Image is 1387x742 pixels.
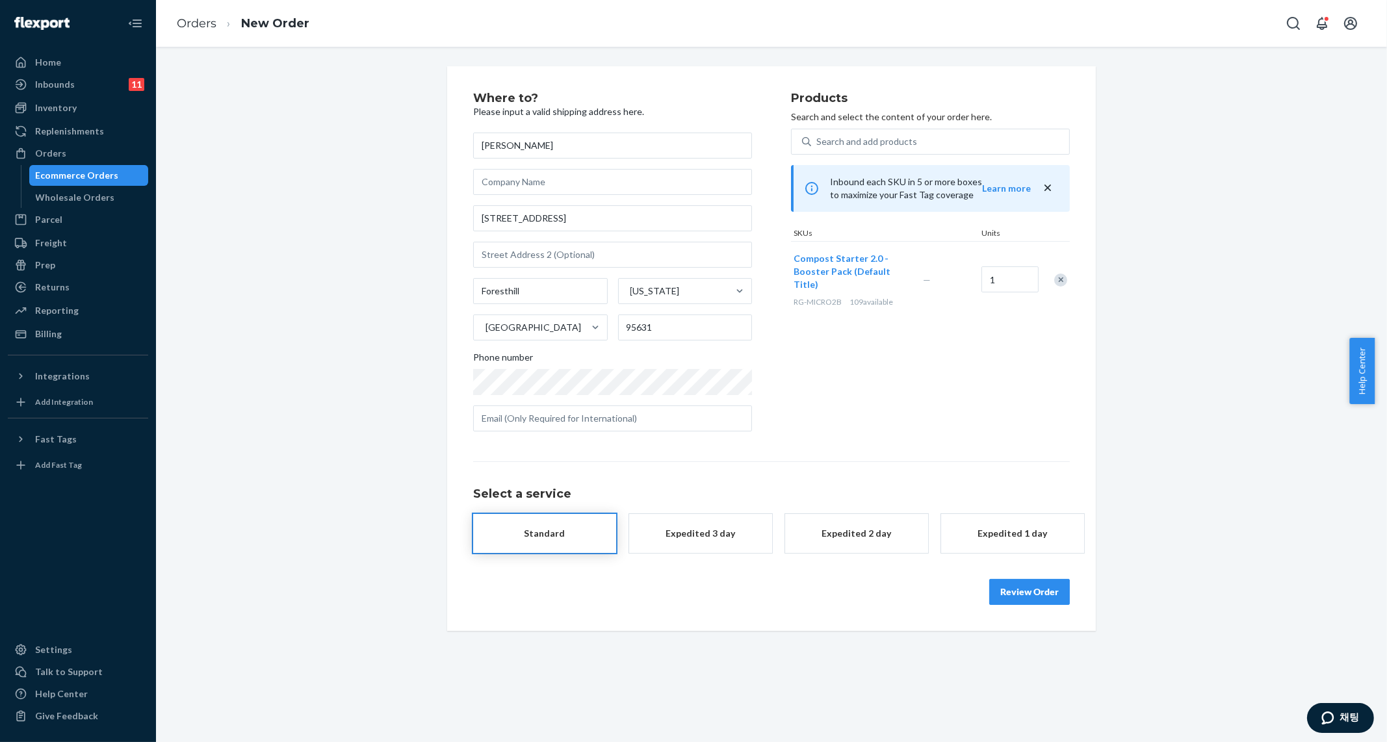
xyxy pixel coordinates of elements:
ol: breadcrumbs [166,5,320,43]
div: 11 [129,78,144,91]
a: Billing [8,324,148,344]
div: Reporting [35,304,79,317]
input: ZIP Code [618,314,753,340]
div: Orders [35,147,66,160]
button: close [1041,181,1054,195]
input: [US_STATE] [629,285,630,298]
div: Wholesale Orders [36,191,115,204]
button: Compost Starter 2.0 - Booster Pack (Default Title) [794,252,907,291]
p: Search and select the content of your order here. [791,110,1070,123]
div: Expedited 1 day [961,527,1065,540]
a: Replenishments [8,121,148,142]
input: Quantity [981,266,1039,292]
div: Expedited 2 day [805,527,909,540]
span: Compost Starter 2.0 - Booster Pack (Default Title) [794,253,890,290]
div: Parcel [35,213,62,226]
a: Inventory [8,97,148,118]
input: First & Last Name [473,133,752,159]
div: [US_STATE] [630,285,680,298]
div: [GEOGRAPHIC_DATA] [486,321,581,334]
div: Talk to Support [35,665,103,678]
a: Orders [177,16,216,31]
a: Help Center [8,684,148,704]
h1: Select a service [473,488,1070,501]
a: Ecommerce Orders [29,165,149,186]
div: Add Integration [35,396,93,407]
div: Inbounds [35,78,75,91]
div: Search and add products [816,135,917,148]
button: Give Feedback [8,706,148,726]
div: Integrations [35,370,90,383]
div: Inventory [35,101,77,114]
div: Fast Tags [35,433,77,446]
button: Standard [473,514,616,553]
button: Talk to Support [8,661,148,682]
a: Prep [8,255,148,275]
span: Phone number [473,351,533,369]
a: Parcel [8,209,148,230]
div: Help Center [35,687,88,700]
input: Street Address 2 (Optional) [473,242,752,268]
button: Expedited 3 day [629,514,772,553]
a: Returns [8,277,148,298]
div: Expedited 3 day [649,527,753,540]
div: Billing [35,327,62,340]
div: Replenishments [35,125,104,138]
button: Review Order [989,579,1070,605]
h2: Products [791,92,1070,105]
a: Orders [8,143,148,164]
input: [GEOGRAPHIC_DATA] [484,321,486,334]
button: Fast Tags [8,429,148,450]
a: Freight [8,233,148,253]
div: Returns [35,281,70,294]
img: Flexport logo [14,17,70,30]
span: 109 available [849,297,893,307]
button: Integrations [8,366,148,387]
div: Remove Item [1054,274,1067,287]
a: Home [8,52,148,73]
a: Inbounds11 [8,74,148,95]
a: Reporting [8,300,148,321]
span: RG-MICRO2B [794,297,842,307]
a: New Order [241,16,309,31]
button: Close Navigation [122,10,148,36]
a: Settings [8,639,148,660]
input: Email (Only Required for International) [473,405,752,431]
div: Inbound each SKU in 5 or more boxes to maximize your Fast Tag coverage [791,165,1070,212]
div: SKUs [791,227,979,241]
button: Open Search Box [1280,10,1306,36]
button: Open notifications [1309,10,1335,36]
input: Street Address [473,205,752,231]
p: Please input a valid shipping address here. [473,105,752,118]
div: Freight [35,237,67,249]
span: — [923,274,931,285]
a: Add Fast Tag [8,455,148,476]
button: Help Center [1349,338,1375,404]
div: Add Fast Tag [35,459,82,470]
div: Settings [35,643,72,656]
button: Learn more [982,182,1031,195]
input: City [473,278,608,304]
a: Wholesale Orders [29,187,149,208]
input: Company Name [473,169,752,195]
button: Open account menu [1338,10,1364,36]
iframe: 상담사 중 한 명과 채팅할 수 있는 위젯을 엽니다. [1306,703,1374,736]
div: Units [979,227,1037,241]
div: Ecommerce Orders [36,169,119,182]
div: Prep [35,259,55,272]
a: Add Integration [8,392,148,413]
button: Expedited 1 day [941,514,1084,553]
div: Give Feedback [35,710,98,723]
h2: Where to? [473,92,752,105]
div: Standard [493,527,597,540]
div: Home [35,56,61,69]
button: Expedited 2 day [785,514,928,553]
